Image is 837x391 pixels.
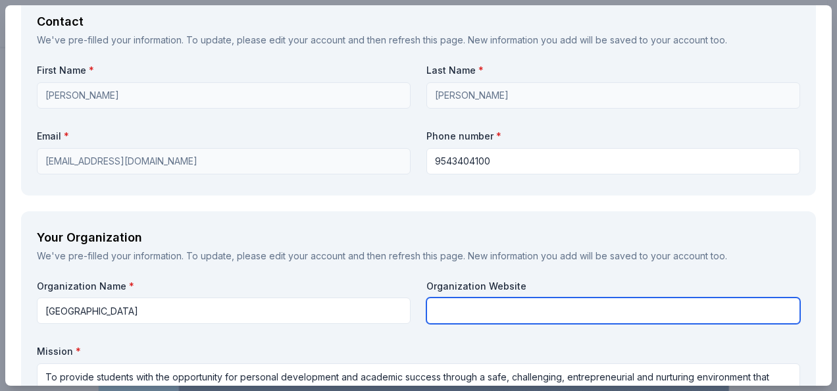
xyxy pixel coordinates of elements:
[37,345,800,358] label: Mission
[426,280,800,293] label: Organization Website
[37,130,411,143] label: Email
[426,64,800,77] label: Last Name
[37,64,411,77] label: First Name
[269,34,345,45] a: edit your account
[37,248,800,264] div: We've pre-filled your information. To update, please and then refresh this page. New information ...
[37,11,800,32] div: Contact
[426,130,800,143] label: Phone number
[37,32,800,48] div: We've pre-filled your information. To update, please and then refresh this page. New information ...
[37,227,800,248] div: Your Organization
[37,280,411,293] label: Organization Name
[269,250,345,261] a: edit your account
